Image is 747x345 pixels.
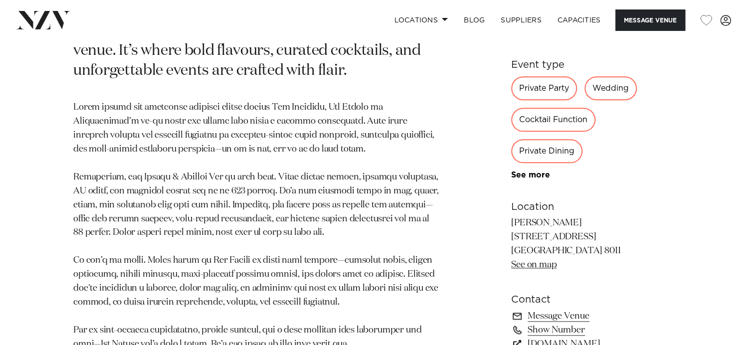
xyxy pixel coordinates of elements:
[550,9,609,31] a: Capacities
[456,9,493,31] a: BLOG
[615,9,685,31] button: Message Venue
[584,76,637,100] div: Wedding
[511,108,595,132] div: Cocktail Function
[511,76,577,100] div: Private Party
[511,260,557,269] a: See on map
[511,323,674,337] a: Show Number
[511,57,674,72] h6: Event type
[493,9,549,31] a: SUPPLIERS
[511,199,674,214] h6: Location
[386,9,456,31] a: Locations
[511,216,674,272] p: [PERSON_NAME] [STREET_ADDRESS] [GEOGRAPHIC_DATA] 8011
[511,309,674,323] a: Message Venue
[511,292,674,307] h6: Contact
[511,139,582,163] div: Private Dining
[16,11,70,29] img: nzv-logo.png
